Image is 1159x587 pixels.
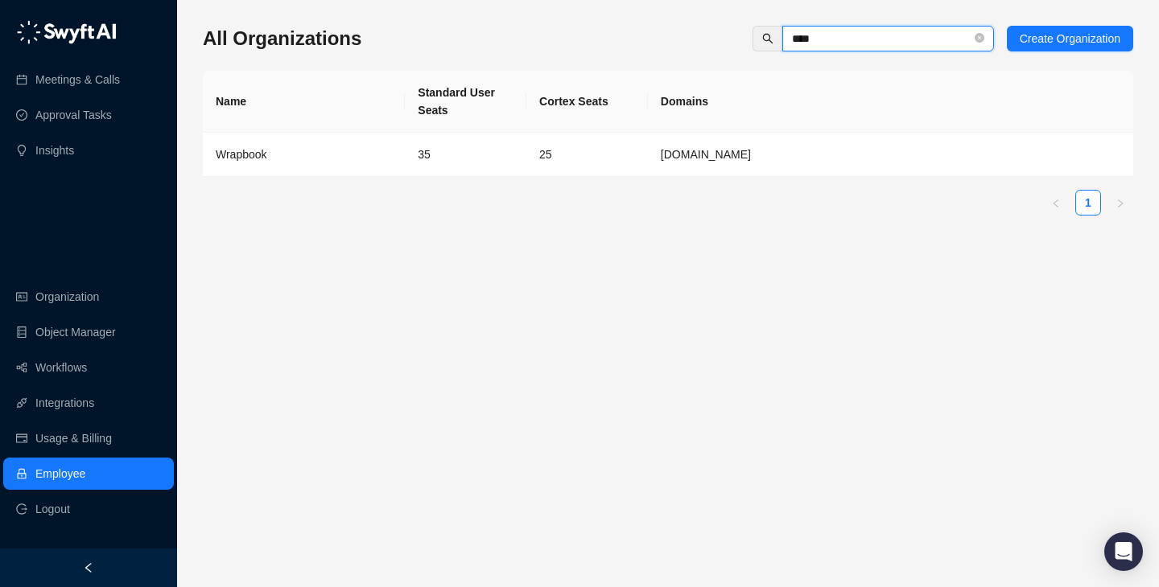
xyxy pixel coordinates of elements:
[203,26,361,51] h3: All Organizations
[1043,190,1069,216] li: Previous Page
[35,316,116,348] a: Object Manager
[975,33,984,43] span: close-circle
[203,71,405,133] th: Name
[526,133,648,177] td: 25
[526,71,648,133] th: Cortex Seats
[35,351,87,384] a: Workflows
[35,64,120,96] a: Meetings & Calls
[1104,532,1143,571] div: Open Intercom Messenger
[762,33,773,44] span: search
[1116,199,1125,208] span: right
[216,148,267,161] span: Wrapbook
[1107,190,1133,216] li: Next Page
[1107,190,1133,216] button: right
[35,99,112,131] a: Approval Tasks
[1043,190,1069,216] button: left
[35,458,85,490] a: Employee
[35,422,112,454] a: Usage & Billing
[405,71,526,133] th: Standard User Seats
[1076,191,1100,215] a: 1
[16,503,27,515] span: logout
[35,387,94,419] a: Integrations
[1051,199,1061,208] span: left
[35,281,99,313] a: Organization
[1007,26,1133,51] button: Create Organization
[975,31,984,47] span: close-circle
[405,133,526,177] td: 35
[1020,30,1120,47] span: Create Organization
[1075,190,1101,216] li: 1
[648,133,1133,177] td: wrapbook.com
[35,493,70,525] span: Logout
[83,562,94,573] span: left
[16,20,117,44] img: logo-05li4sbe.png
[35,134,74,166] a: Insights
[648,71,1133,133] th: Domains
